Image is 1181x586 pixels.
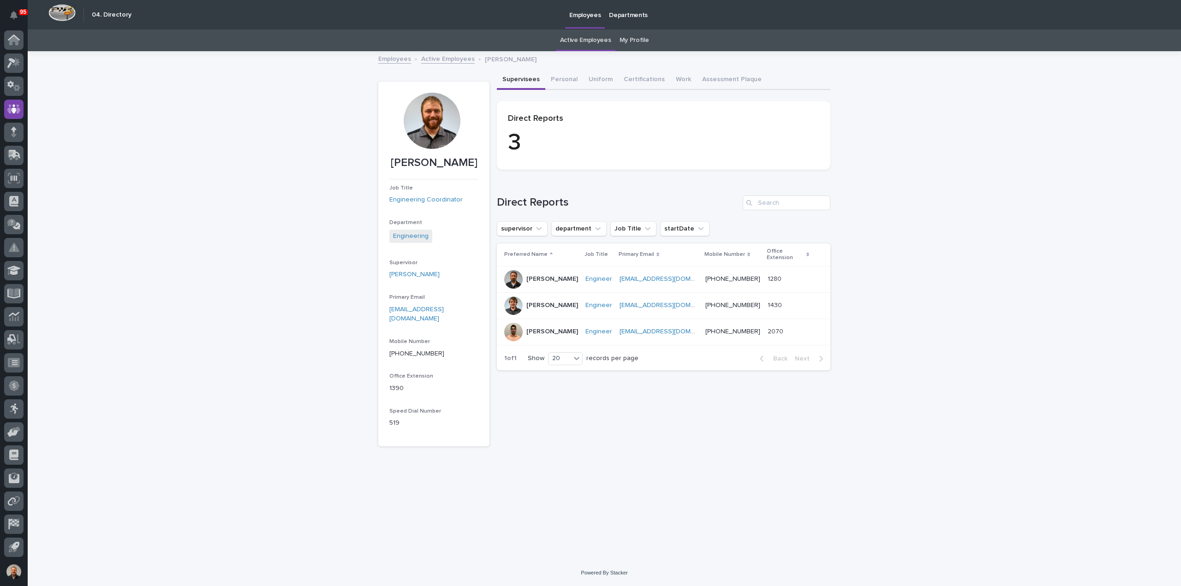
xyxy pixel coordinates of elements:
[526,328,578,336] p: [PERSON_NAME]
[697,71,767,90] button: Assessment Plaque
[48,4,76,21] img: Workspace Logo
[768,326,785,336] p: 2070
[12,11,24,26] div: Notifications95
[752,355,791,363] button: Back
[389,156,478,170] p: [PERSON_NAME]
[705,276,760,282] a: [PHONE_NUMBER]
[768,355,787,362] span: Back
[620,276,724,282] a: [EMAIL_ADDRESS][DOMAIN_NAME]
[768,273,783,283] p: 1280
[560,30,611,51] a: Active Employees
[585,302,612,309] a: Engineer
[389,408,441,414] span: Speed Dial Number
[528,355,544,362] p: Show
[504,249,548,260] p: Preferred Name
[768,300,784,309] p: 1430
[497,196,739,209] h1: Direct Reports
[497,319,830,345] tr: [PERSON_NAME]Engineer [EMAIL_ADDRESS][DOMAIN_NAME] [PHONE_NUMBER]20702070
[508,129,819,157] p: 3
[389,220,422,225] span: Department
[4,6,24,25] button: Notifications
[618,71,670,90] button: Certifications
[549,354,571,363] div: 20
[743,195,830,210] input: Search
[378,53,411,64] a: Employees
[497,221,548,236] button: supervisor
[497,71,545,90] button: Supervisees
[545,71,583,90] button: Personal
[583,71,618,90] button: Uniform
[389,270,440,279] a: [PERSON_NAME]
[4,562,24,581] button: users-avatar
[389,306,444,322] a: [EMAIL_ADDRESS][DOMAIN_NAME]
[421,53,475,64] a: Active Employees
[791,355,830,363] button: Next
[704,249,745,260] p: Mobile Number
[767,246,804,263] p: Office Extension
[389,195,463,205] a: Engineering Coordinator
[526,302,578,309] p: [PERSON_NAME]
[497,347,524,370] p: 1 of 1
[581,570,627,575] a: Powered By Stacker
[389,384,478,393] p: 1390
[586,355,638,362] p: records per page
[389,339,430,344] span: Mobile Number
[389,295,425,300] span: Primary Email
[393,231,429,241] a: Engineering
[485,53,537,64] p: [PERSON_NAME]
[92,11,131,19] h2: 04. Directory
[660,221,710,236] button: startDate
[20,9,26,15] p: 95
[497,292,830,319] tr: [PERSON_NAME]Engineer [EMAIL_ADDRESS][DOMAIN_NAME] [PHONE_NUMBER]14301430
[670,71,697,90] button: Work
[389,350,444,357] a: [PHONE_NUMBER]
[389,260,418,266] span: Supervisor
[508,114,819,124] p: Direct Reports
[585,275,612,283] a: Engineer
[389,373,433,379] span: Office Extension
[551,221,607,236] button: department
[619,249,654,260] p: Primary Email
[389,185,413,191] span: Job Title
[620,302,724,308] a: [EMAIL_ADDRESS][DOMAIN_NAME]
[795,355,815,362] span: Next
[610,221,656,236] button: Job Title
[585,249,608,260] p: Job Title
[497,266,830,292] tr: [PERSON_NAME]Engineer [EMAIL_ADDRESS][DOMAIN_NAME] [PHONE_NUMBER]12801280
[585,328,612,336] a: Engineer
[620,30,649,51] a: My Profile
[389,418,478,428] p: 519
[526,275,578,283] p: [PERSON_NAME]
[705,302,760,308] a: [PHONE_NUMBER]
[620,328,724,335] a: [EMAIL_ADDRESS][DOMAIN_NAME]
[705,328,760,335] a: [PHONE_NUMBER]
